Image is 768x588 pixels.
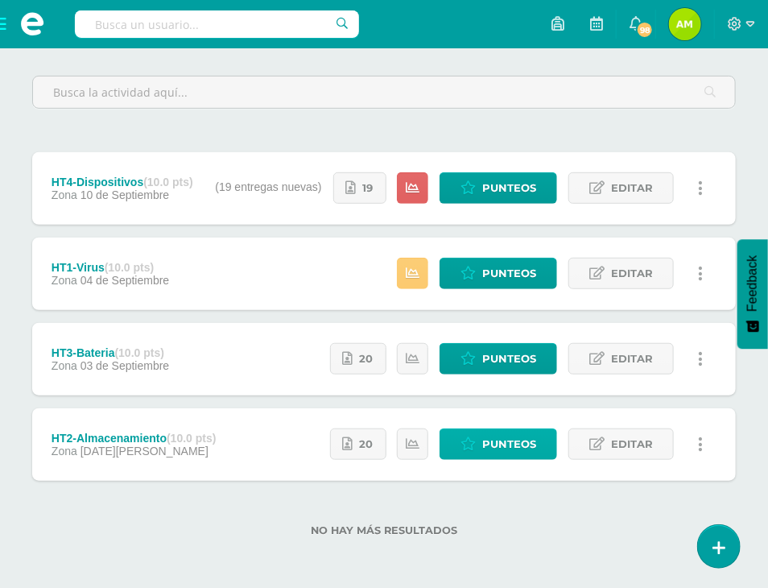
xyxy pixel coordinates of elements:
a: Punteos [440,429,557,460]
strong: (10.0 pts) [114,346,163,359]
a: 20 [330,429,386,460]
span: Feedback [745,255,760,312]
input: Busca un usuario... [75,10,359,38]
strong: (10.0 pts) [105,261,154,274]
span: Punteos [482,344,536,374]
span: 19 [363,173,374,203]
span: Zona [52,188,77,201]
label: No hay más resultados [32,524,736,536]
span: 03 de Septiembre [81,359,170,372]
span: Punteos [482,429,536,459]
span: 98 [636,21,654,39]
span: 10 de Septiembre [81,188,170,201]
a: Punteos [440,172,557,204]
div: HT1-Virus [52,261,169,274]
span: Zona [52,445,77,458]
span: Editar [611,173,653,203]
span: Punteos [482,173,536,203]
a: Punteos [440,258,557,289]
strong: (10.0 pts) [167,432,216,445]
button: Feedback - Mostrar encuesta [737,239,768,349]
a: 20 [330,343,386,375]
span: Editar [611,429,653,459]
span: 20 [360,344,374,374]
div: HT2-Almacenamiento [52,432,217,445]
span: Editar [611,344,653,374]
a: Punteos [440,343,557,375]
span: Editar [611,259,653,288]
div: HT4-Dispositivos [52,176,193,188]
img: 396168a9feac30329f7dfebe783e234f.png [669,8,701,40]
span: Zona [52,359,77,372]
span: Punteos [482,259,536,288]
input: Busca la actividad aquí... [33,77,735,108]
strong: (10.0 pts) [143,176,192,188]
span: 04 de Septiembre [81,274,170,287]
span: Zona [52,274,77,287]
span: [DATE][PERSON_NAME] [81,445,209,458]
span: 20 [360,429,374,459]
a: 19 [333,172,386,204]
div: HT3-Bateria [52,346,169,359]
